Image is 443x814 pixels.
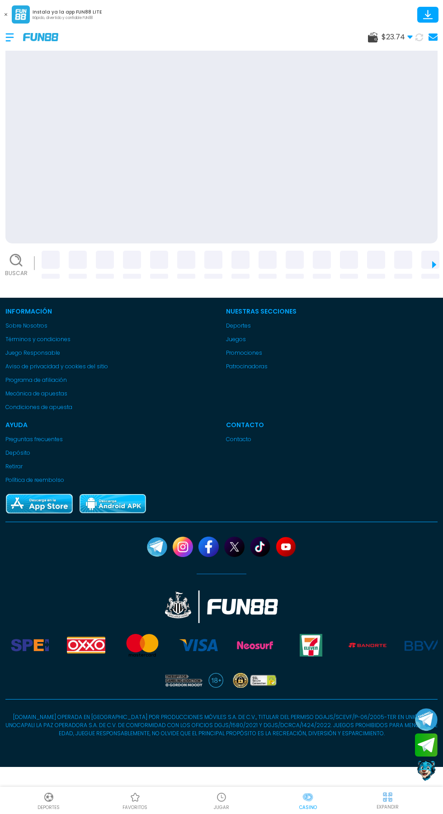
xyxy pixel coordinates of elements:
[299,804,317,811] p: Casino
[5,322,217,330] a: Sobre Nosotros
[164,673,203,688] a: Read more about Gambling Therapy
[231,673,279,688] img: SSL
[415,708,438,731] button: Join telegram channel
[164,673,203,688] img: therapy for gaming addiction gordon moody
[123,634,161,657] img: Mastercard
[165,590,278,623] img: New Castle
[5,713,438,738] p: [DOMAIN_NAME] OPERADA EN [GEOGRAPHIC_DATA] POR PRODUCCIONES MÓVILES S.A. DE C.V., TITULAR DEL PER...
[5,362,217,371] a: Aviso de privacidad y cookies del sitio
[349,634,386,657] img: Banorte
[5,493,73,514] img: App Store
[415,759,438,782] button: Contact customer service
[5,403,217,411] a: Condiciones de apuesta
[208,673,223,688] img: 18 plus
[226,307,438,316] p: Nuestras Secciones
[5,462,217,471] a: Retirar
[405,634,443,657] img: BBVA
[214,804,229,811] p: JUGAR
[178,790,264,811] a: Casino JugarCasino JugarJUGAR
[123,804,147,811] p: favoritos
[5,307,217,316] p: Información
[5,376,217,384] a: Programa de afiliación
[382,32,413,43] span: $ 23.74
[5,476,217,484] a: Política de reembolso
[5,390,217,398] a: Mecánica de apuestas
[226,362,438,371] a: Patrocinadoras
[67,634,105,657] img: Oxxo
[226,335,246,343] button: Juegos
[292,634,330,657] img: Seven Eleven
[226,322,438,330] a: Deportes
[33,15,102,21] p: Rápido, divertido y confiable FUN88
[5,435,217,443] a: Preguntas frecuentes
[79,493,146,514] img: Play Store
[5,790,92,811] a: DeportesDeportesDeportes
[5,269,28,277] p: Buscar
[92,790,178,811] a: Casino FavoritosCasino Favoritosfavoritos
[377,804,399,810] p: EXPANDIR
[236,634,274,657] img: Neosurf
[12,5,30,24] img: App Logo
[5,420,217,430] p: Ayuda
[11,634,49,657] img: Spei
[265,790,351,811] a: CasinoCasinoCasino
[5,335,217,343] a: Términos y condiciones
[43,792,54,803] img: Deportes
[226,435,438,443] a: Contacto
[5,349,217,357] a: Juego Responsable
[33,9,102,15] p: Instala ya la app FUN88 LITE
[382,791,393,803] img: hide
[415,733,438,757] button: Join telegram
[38,804,60,811] p: Deportes
[179,634,217,657] img: Visa
[5,449,217,457] a: Depósito
[23,33,58,41] img: Company Logo
[226,420,438,430] p: Contacto
[226,349,438,357] a: Promociones
[130,792,141,803] img: Casino Favoritos
[216,792,227,803] img: Casino Jugar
